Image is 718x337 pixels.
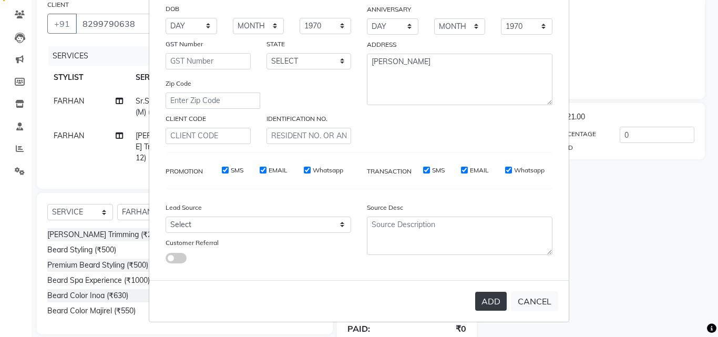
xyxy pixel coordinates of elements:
[166,203,202,212] label: Lead Source
[367,167,412,176] label: TRANSACTION
[166,167,203,176] label: PROMOTION
[511,291,558,311] button: CANCEL
[166,128,251,144] input: CLIENT CODE
[166,79,191,88] label: Zip Code
[166,93,260,109] input: Enter Zip Code
[266,39,285,49] label: STATE
[313,166,343,175] label: Whatsapp
[166,114,206,124] label: CLIENT CODE
[367,5,411,14] label: ANNIVERSARY
[367,203,403,212] label: Source Desc
[432,166,445,175] label: SMS
[166,53,251,69] input: GST Number
[166,39,203,49] label: GST Number
[367,40,396,49] label: ADDRESS
[231,166,243,175] label: SMS
[514,166,545,175] label: Whatsapp
[470,166,489,175] label: EMAIL
[266,128,352,144] input: RESIDENT NO. OR ANY ID
[166,4,179,14] label: DOB
[266,114,327,124] label: IDENTIFICATION NO.
[269,166,288,175] label: EMAIL
[166,238,219,248] label: Customer Referral
[475,292,507,311] button: ADD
